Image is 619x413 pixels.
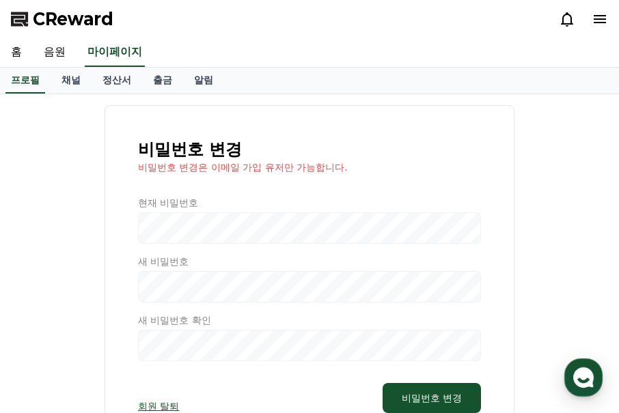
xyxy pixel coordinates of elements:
[85,38,145,67] a: 마이페이지
[43,320,51,331] span: 홈
[183,68,224,94] a: 알림
[142,68,183,94] a: 출금
[92,68,142,94] a: 정산서
[383,383,481,413] button: 비밀번호 변경
[176,300,262,334] a: 설정
[51,68,92,94] a: 채널
[138,160,481,174] p: 비밀번호 변경은 이메일 가입 유저만 가능합니다.
[125,321,141,332] span: 대화
[11,8,113,30] a: CReward
[33,8,113,30] span: CReward
[211,320,228,331] span: 설정
[4,300,90,334] a: 홈
[138,399,179,413] a: 회원 탈퇴
[90,300,176,334] a: 대화
[33,38,77,67] a: 음원
[138,139,481,160] h1: 비밀번호 변경
[5,68,45,94] a: 프로필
